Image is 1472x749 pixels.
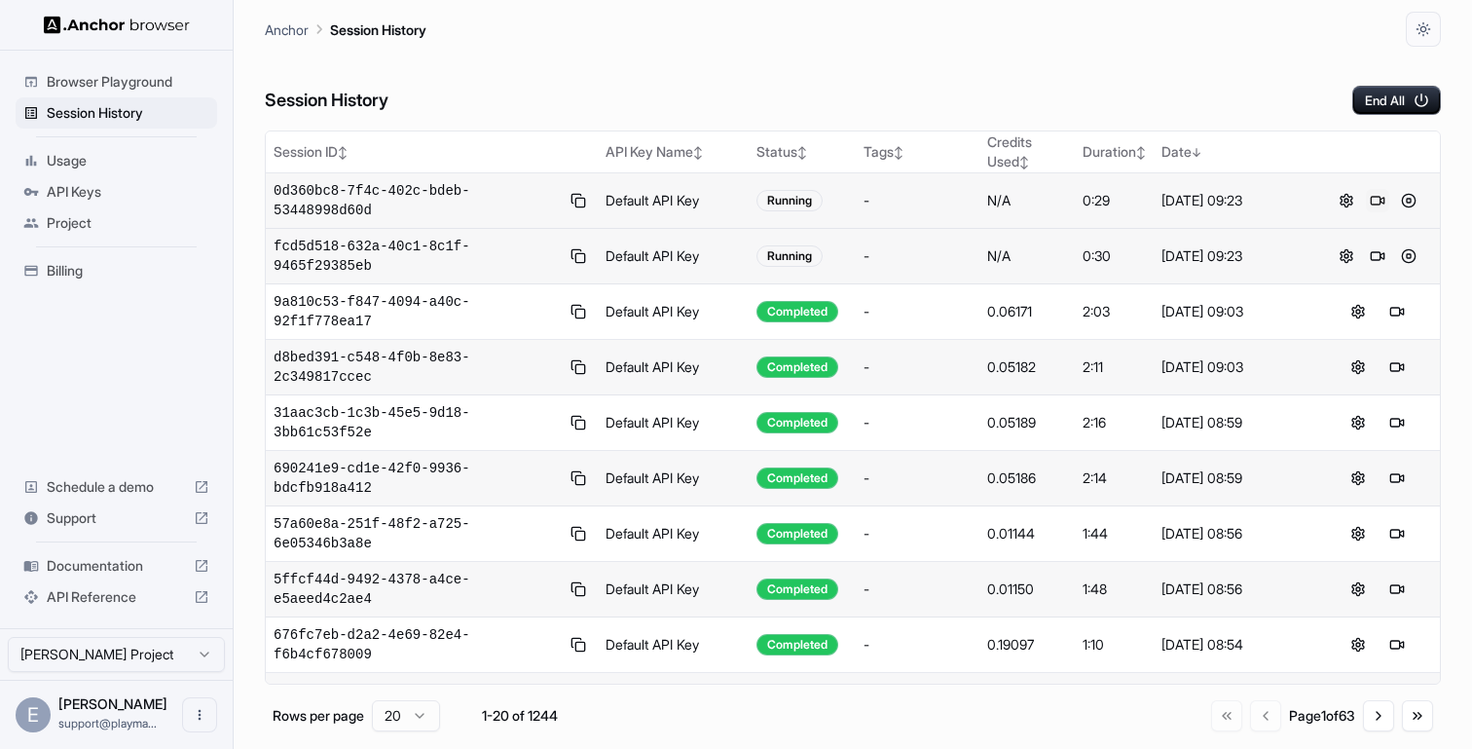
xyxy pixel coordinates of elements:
span: 9a810c53-f847-4094-a40c-92f1f778ea17 [274,292,560,331]
span: db8b5939-74ad-487d-80ae-7b9698651124 [274,681,560,720]
div: Session History [16,97,217,129]
button: Open menu [182,697,217,732]
div: - [864,524,972,543]
span: API Keys [47,182,209,202]
span: Schedule a demo [47,477,186,497]
span: ↕ [693,145,703,160]
div: 2:14 [1083,468,1146,488]
div: Completed [756,468,838,489]
div: 0.01144 [987,524,1068,543]
div: 0.19097 [987,635,1068,655]
div: N/A [987,191,1068,210]
div: API Key Name [606,142,742,162]
td: Default API Key [598,673,750,729]
span: ↕ [894,145,903,160]
div: - [864,357,972,377]
span: fcd5d518-632a-40c1-8c1f-9465f29385eb [274,237,560,276]
span: 31aac3cb-1c3b-45e5-9d18-3bb61c53f52e [274,403,560,442]
span: 57a60e8a-251f-48f2-a725-6e05346b3a8e [274,514,560,553]
span: Project [47,213,209,233]
span: 676fc7eb-d2a2-4e69-82e4-f6b4cf678009 [274,625,560,664]
div: Session ID [274,142,590,162]
span: ↓ [1192,145,1201,160]
div: Completed [756,301,838,322]
div: Running [756,190,823,211]
div: 0:29 [1083,191,1146,210]
span: d8bed391-c548-4f0b-8e83-2c349817ccec [274,348,560,387]
div: 0.06171 [987,302,1068,321]
span: 5ffcf44d-9492-4378-a4ce-e5aeed4c2ae4 [274,570,560,609]
div: API Keys [16,176,217,207]
span: Usage [47,151,209,170]
div: 0.05186 [987,468,1068,488]
div: Tags [864,142,972,162]
span: Support [47,508,186,528]
div: API Reference [16,581,217,613]
nav: breadcrumb [265,19,426,40]
td: Default API Key [598,229,750,284]
div: N/A [987,246,1068,266]
div: Documentation [16,550,217,581]
span: Documentation [47,556,186,576]
span: 0d360bc8-7f4c-402c-bdeb-53448998d60d [274,181,560,220]
h6: Session History [265,87,388,115]
span: ↕ [797,145,807,160]
div: - [864,580,972,599]
span: 690241e9-cd1e-42f0-9936-bdcfb918a412 [274,459,560,498]
td: Default API Key [598,340,750,395]
span: Edward Sun [58,695,167,712]
div: [DATE] 08:59 [1161,413,1306,432]
span: API Reference [47,587,186,607]
span: ↕ [1019,155,1029,169]
div: 2:16 [1083,413,1146,432]
div: 0.05182 [987,357,1068,377]
div: - [864,413,972,432]
td: Default API Key [598,618,750,673]
div: Completed [756,356,838,378]
p: Rows per page [273,706,364,726]
div: [DATE] 09:23 [1161,246,1306,266]
div: Completed [756,523,838,544]
div: E [16,697,51,732]
span: Browser Playground [47,72,209,92]
div: [DATE] 08:54 [1161,635,1306,655]
div: 0.01150 [987,580,1068,599]
p: Anchor [265,19,309,40]
span: Billing [47,261,209,281]
div: Date [1161,142,1306,162]
div: - [864,246,972,266]
div: Duration [1083,142,1146,162]
div: Schedule a demo [16,471,217,503]
div: [DATE] 09:03 [1161,357,1306,377]
div: Project [16,207,217,239]
div: Support [16,503,217,534]
div: Completed [756,634,838,655]
td: Default API Key [598,506,750,562]
div: - [864,635,972,655]
div: Running [756,245,823,267]
div: 1-20 of 1244 [471,706,569,726]
div: [DATE] 09:23 [1161,191,1306,210]
div: 1:44 [1083,524,1146,543]
span: Session History [47,103,209,123]
div: 1:10 [1083,635,1146,655]
div: - [864,468,972,488]
div: Usage [16,145,217,176]
div: 2:11 [1083,357,1146,377]
div: Status [756,142,848,162]
p: Session History [330,19,426,40]
button: End All [1352,86,1441,115]
td: Default API Key [598,284,750,340]
div: 0.05189 [987,413,1068,432]
div: - [864,302,972,321]
span: ↕ [338,145,348,160]
span: ↕ [1136,145,1146,160]
div: - [864,191,972,210]
div: Browser Playground [16,66,217,97]
div: Billing [16,255,217,286]
td: Default API Key [598,173,750,229]
div: [DATE] 08:56 [1161,524,1306,543]
td: Default API Key [598,451,750,506]
div: 0:30 [1083,246,1146,266]
div: Completed [756,412,838,433]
